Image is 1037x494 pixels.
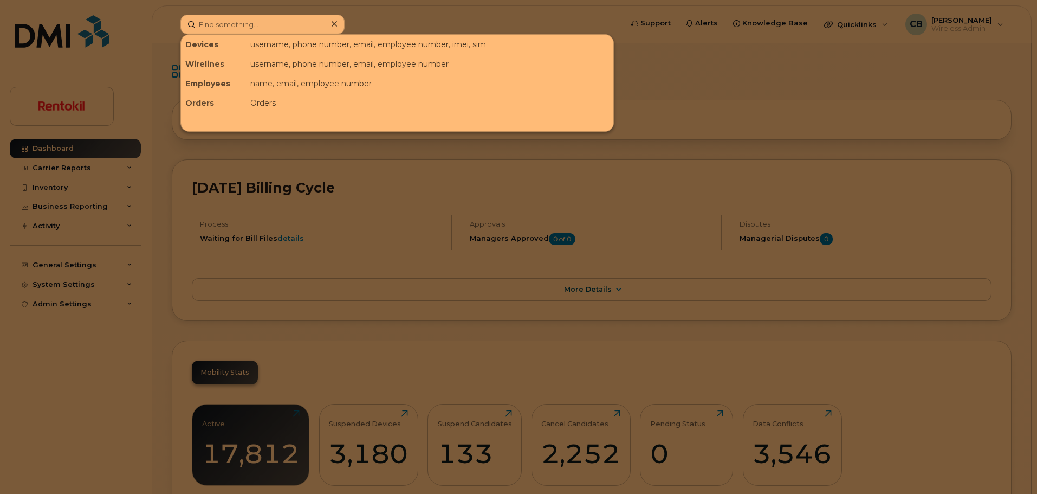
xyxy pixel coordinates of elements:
[181,54,246,74] div: Wirelines
[246,35,613,54] div: username, phone number, email, employee number, imei, sim
[246,93,613,113] div: Orders
[181,93,246,113] div: Orders
[990,447,1029,486] iframe: Messenger Launcher
[181,74,246,93] div: Employees
[246,54,613,74] div: username, phone number, email, employee number
[246,74,613,93] div: name, email, employee number
[181,35,246,54] div: Devices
